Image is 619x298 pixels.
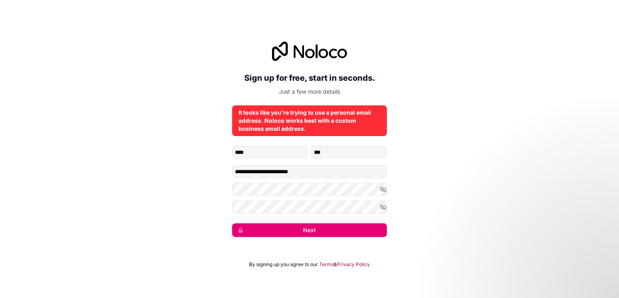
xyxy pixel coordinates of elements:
[232,71,387,85] h2: Sign up for free, start in seconds.
[337,261,370,268] a: Privacy Policy
[249,261,318,268] span: By signing up you agree to our
[239,109,380,133] div: It looks like you're trying to use a personal email address. Noloco works best with a custom busi...
[232,183,387,196] input: Password
[334,261,337,268] span: &
[232,88,387,96] p: Just a few more details
[319,261,334,268] a: Terms
[232,165,387,178] input: Email address
[232,146,308,159] input: given-name
[232,223,387,237] button: Next
[232,201,387,214] input: Confirm password
[311,146,387,159] input: family-name
[458,237,619,294] iframe: Intercom notifications message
